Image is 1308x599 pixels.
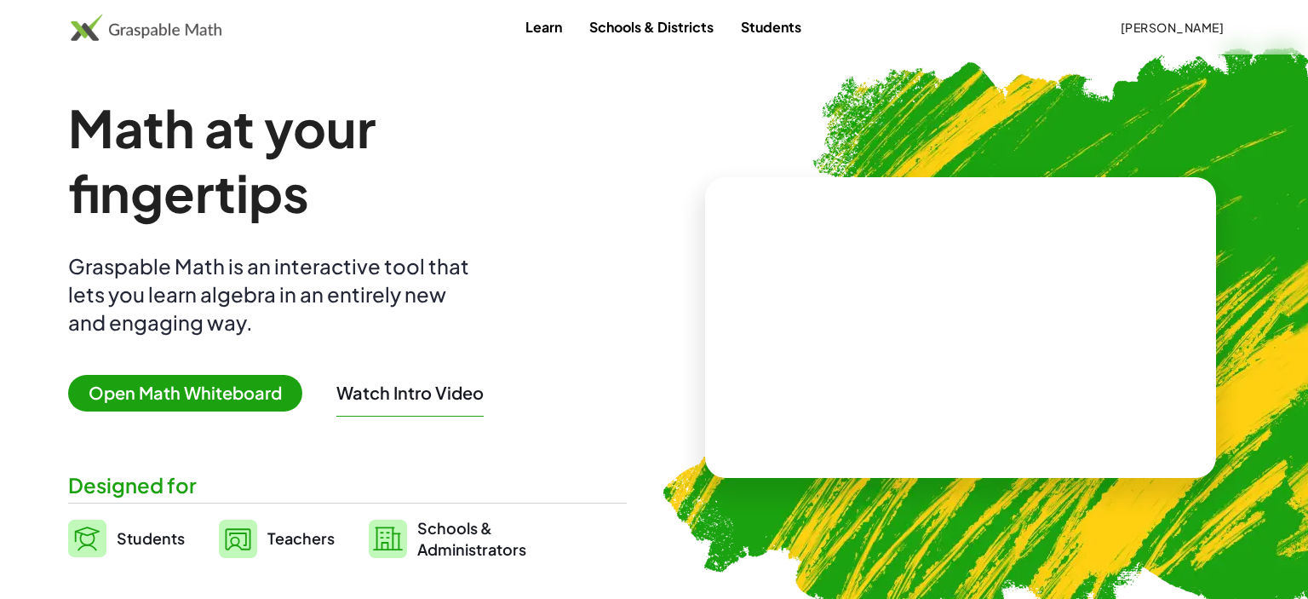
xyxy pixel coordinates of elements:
img: svg%3e [369,520,407,558]
span: Students [117,528,185,548]
button: [PERSON_NAME] [1106,12,1237,43]
button: Watch Intro Video [336,382,484,404]
span: [PERSON_NAME] [1120,20,1224,35]
video: What is this? This is dynamic math notation. Dynamic math notation plays a central role in how Gr... [833,264,1088,392]
img: svg%3e [219,520,257,558]
h1: Math at your fingertips [68,95,610,225]
span: Schools & Administrators [417,517,526,560]
a: Schools &Administrators [369,517,526,560]
a: Schools & Districts [576,11,727,43]
a: Open Math Whiteboard [68,385,316,403]
span: Open Math Whiteboard [68,375,302,412]
a: Learn [512,11,576,43]
img: svg%3e [68,520,106,557]
span: Teachers [267,528,335,548]
div: Graspable Math is an interactive tool that lets you learn algebra in an entirely new and engaging... [68,252,477,337]
a: Students [68,517,185,560]
a: Students [727,11,815,43]
a: Teachers [219,517,335,560]
div: Designed for [68,471,627,499]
